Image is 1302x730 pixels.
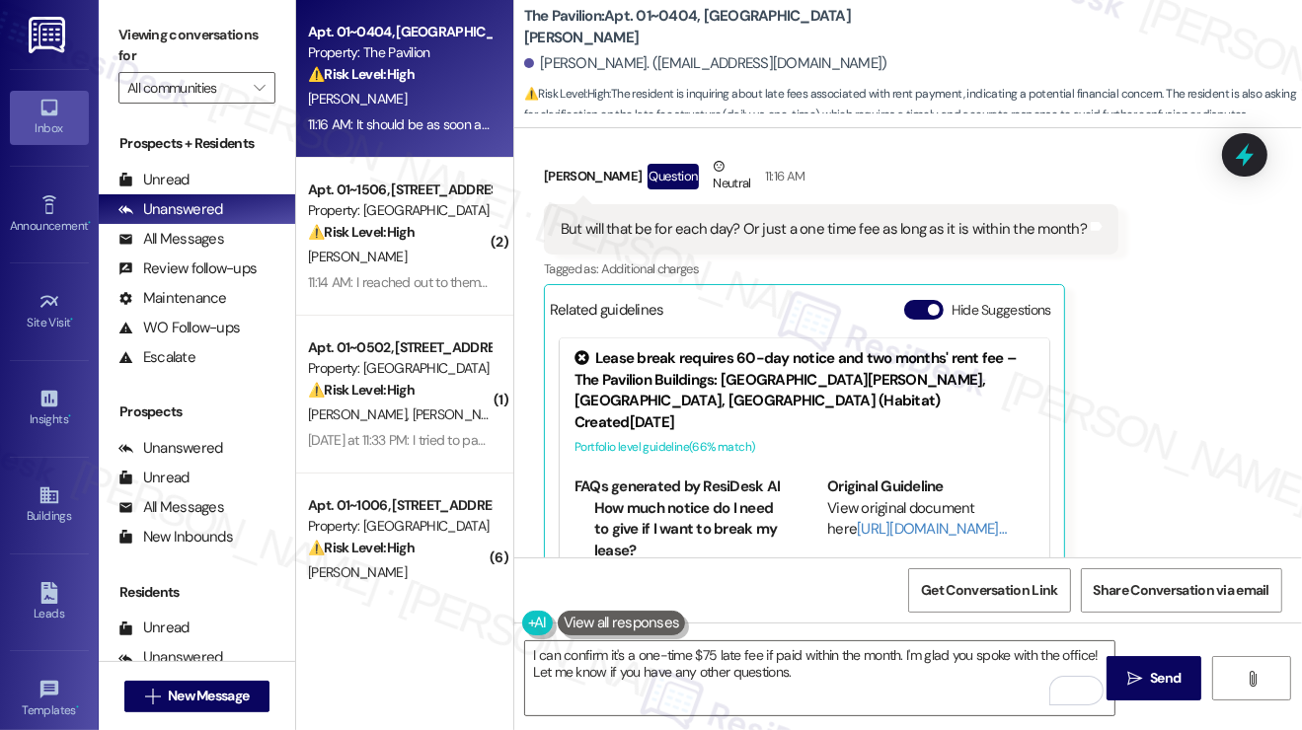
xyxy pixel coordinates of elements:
div: [DATE] at 11:33 PM: I tried to pay my rent, but can't because of a message left on the app...shou... [308,431,1054,449]
strong: ⚠️ Risk Level: High [308,539,415,556]
div: Residents [99,582,295,603]
img: ResiDesk Logo [29,17,69,53]
div: Property: [GEOGRAPHIC_DATA] [308,200,491,221]
div: [PERSON_NAME] [544,156,1118,204]
span: [PERSON_NAME] [308,248,407,265]
div: Property: [GEOGRAPHIC_DATA] [308,516,491,537]
span: [PERSON_NAME] [413,405,511,423]
div: Unread [118,170,190,190]
textarea: To enrich screen reader interactions, please activate Accessibility in Grammarly extension settings [525,641,1114,715]
div: Lease break requires 60-day notice and two months' rent fee – The Pavilion Buildings: [GEOGRAPHIC... [574,349,1034,412]
div: Portfolio level guideline ( 66 % match) [574,438,1034,459]
span: • [71,313,74,327]
span: Send [1150,668,1181,689]
span: [PERSON_NAME] [308,563,407,581]
div: Unanswered [118,199,223,220]
b: Original Guideline [827,477,944,497]
div: All Messages [118,497,224,518]
div: Related guidelines [550,300,664,328]
label: Hide Suggestions [952,300,1051,321]
div: All Messages [118,229,224,250]
span: : The resident is inquiring about late fees associated with rent payment, indicating a potential ... [524,84,1302,126]
div: Prospects + Residents [99,133,295,154]
div: View original document here [827,499,1034,542]
div: 11:16 AM [760,166,805,186]
a: Inbox [10,91,89,144]
div: Apt. 01~0502, [STREET_ADDRESS][GEOGRAPHIC_DATA][US_STATE][STREET_ADDRESS] [308,337,491,358]
span: • [88,216,91,230]
div: 11:14 AM: I reached out to them and they had no information on my refund. My bank doesn't see it,... [308,273,1253,291]
div: Apt. 01~1506, [STREET_ADDRESS][PERSON_NAME] [308,180,491,200]
div: But will that be for each day? Or just a one time fee as long as it is within the month? [561,219,1087,240]
i:  [1127,671,1142,687]
a: Templates • [10,673,89,726]
a: Insights • [10,382,89,435]
span: • [76,700,79,714]
div: Unanswered [118,647,223,668]
a: Leads [10,576,89,629]
button: Send [1107,656,1202,700]
div: Review follow-ups [118,258,257,279]
button: Get Conversation Link [908,568,1070,613]
div: Unread [118,468,190,488]
span: Additional charges [601,260,699,277]
strong: ⚠️ Risk Level: High [308,65,415,83]
input: All communities [127,72,244,104]
a: Buildings [10,478,89,532]
span: Get Conversation Link [921,580,1057,601]
div: Tagged as: [544,255,1118,283]
b: The Pavilion: Apt. 01~0404, [GEOGRAPHIC_DATA][PERSON_NAME] [524,6,919,48]
span: New Message [168,686,249,706]
div: Apt. 01~0404, [GEOGRAPHIC_DATA][PERSON_NAME] [308,22,491,42]
div: Apt. 01~1006, [STREET_ADDRESS][PERSON_NAME] [308,495,491,516]
button: Share Conversation via email [1081,568,1282,613]
div: Unread [118,618,190,638]
div: Question [648,164,700,188]
div: 11:16 AM: It should be as soon as a week from [DATE] [308,115,602,133]
div: Escalate [118,347,195,368]
li: How much notice do I need to give if I want to break my lease? [594,499,782,562]
div: Created [DATE] [574,413,1034,434]
div: Maintenance [118,288,227,309]
div: New Inbounds [118,527,233,547]
div: [DATE] at 9:52 PM: Just paid manually. Please confirm it went through on your end! Can we still t... [308,589,1236,607]
a: [URL][DOMAIN_NAME]… [857,520,1006,540]
strong: ⚠️ Risk Level: High [308,381,415,399]
button: New Message [124,681,270,712]
label: Viewing conversations for [118,20,275,72]
div: WO Follow-ups [118,318,240,338]
i:  [1245,671,1260,687]
i:  [145,689,160,704]
b: FAQs generated by ResiDesk AI [574,477,780,497]
div: Property: The Pavilion [308,42,491,63]
span: [PERSON_NAME] [308,90,407,108]
strong: ⚠️ Risk Level: High [308,223,415,241]
strong: ⚠️ Risk Level: High [524,86,609,102]
span: Share Conversation via email [1094,580,1269,601]
i:  [254,80,265,96]
span: • [68,409,71,423]
div: Property: [GEOGRAPHIC_DATA] [308,358,491,379]
div: Neutral [709,156,754,197]
div: [PERSON_NAME]. ([EMAIL_ADDRESS][DOMAIN_NAME]) [524,53,887,74]
span: [PERSON_NAME] [308,405,413,423]
div: Prospects [99,401,295,422]
div: Unanswered [118,438,223,459]
a: Site Visit • [10,285,89,338]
